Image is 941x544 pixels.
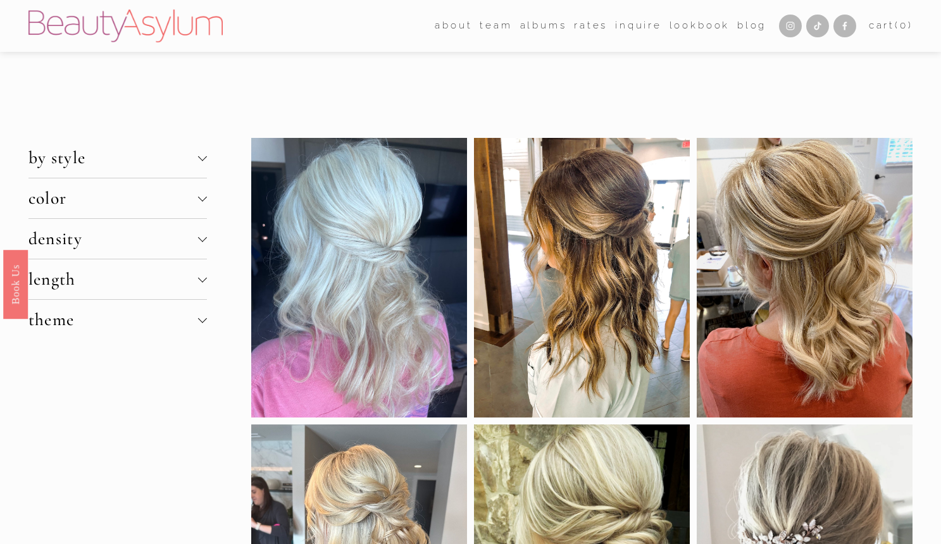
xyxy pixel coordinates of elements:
[28,309,198,330] span: theme
[28,147,198,168] span: by style
[28,138,207,178] button: by style
[670,16,730,35] a: Lookbook
[833,15,856,37] a: Facebook
[435,16,472,35] a: folder dropdown
[574,16,608,35] a: Rates
[895,20,913,31] span: ( )
[480,17,512,34] span: team
[900,20,908,31] span: 0
[869,17,913,34] a: Cart(0)
[28,300,207,340] button: theme
[480,16,512,35] a: folder dropdown
[28,259,207,299] button: length
[520,16,567,35] a: albums
[737,16,766,35] a: Blog
[28,228,198,249] span: density
[28,269,198,290] span: length
[806,15,829,37] a: TikTok
[28,188,198,209] span: color
[615,16,662,35] a: Inquire
[28,178,207,218] button: color
[28,219,207,259] button: density
[435,17,472,34] span: about
[3,250,28,319] a: Book Us
[28,9,223,42] img: Beauty Asylum | Bridal Hair &amp; Makeup Charlotte &amp; Atlanta
[779,15,802,37] a: Instagram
